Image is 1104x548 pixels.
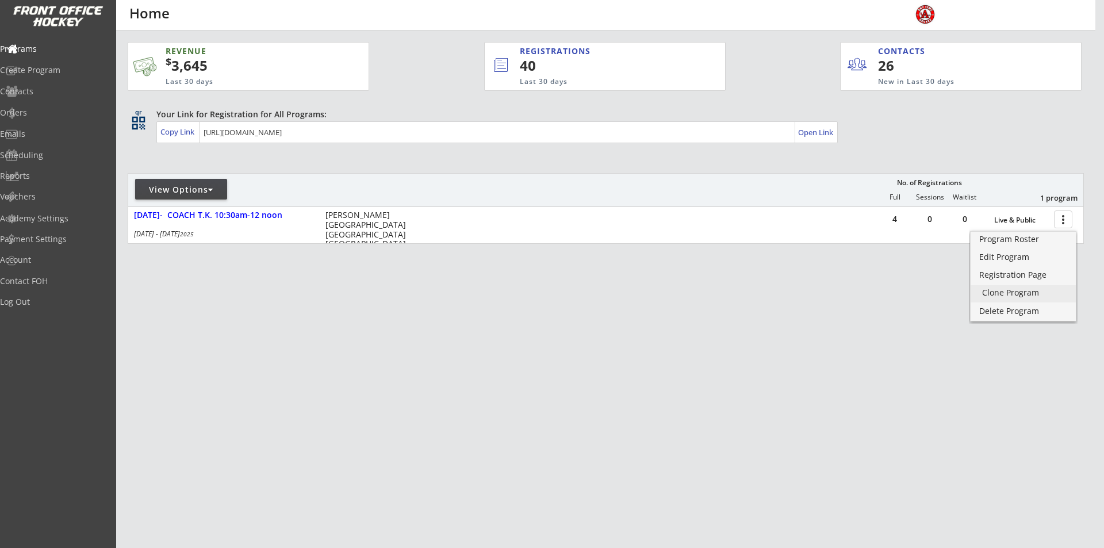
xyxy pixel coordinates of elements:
[798,124,834,140] a: Open Link
[166,45,313,57] div: REVENUE
[135,184,227,196] div: View Options
[878,77,1028,87] div: New in Last 30 days
[979,271,1067,279] div: Registration Page
[913,193,947,201] div: Sessions
[947,193,982,201] div: Waitlist
[877,215,912,223] div: 4
[979,253,1067,261] div: Edit Program
[878,56,949,75] div: 26
[913,215,947,223] div: 0
[180,230,194,238] em: 2025
[520,45,672,57] div: REGISTRATIONS
[979,307,1067,315] div: Delete Program
[982,289,1064,297] div: Clone Program
[166,56,332,75] div: 3,645
[994,216,1048,224] div: Live & Public
[877,193,912,201] div: Full
[130,114,147,132] button: qr_code
[1018,193,1078,203] div: 1 program
[948,215,982,223] div: 0
[160,127,197,137] div: Copy Link
[878,45,930,57] div: CONTACTS
[520,77,678,87] div: Last 30 days
[156,109,1048,120] div: Your Link for Registration for All Programs:
[325,210,416,259] div: [PERSON_NAME][GEOGRAPHIC_DATA] [GEOGRAPHIC_DATA] [GEOGRAPHIC_DATA], [GEOGRAPHIC_DATA]
[134,231,310,237] div: [DATE] - [DATE]
[971,232,1076,249] a: Program Roster
[971,267,1076,285] a: Registration Page
[166,77,313,87] div: Last 30 days
[979,235,1067,243] div: Program Roster
[971,250,1076,267] a: Edit Program
[520,56,687,75] div: 40
[134,210,313,220] div: [DATE]- COACH T.K. 10:30am-12 noon
[894,179,965,187] div: No. of Registrations
[1054,210,1072,228] button: more_vert
[798,128,834,137] div: Open Link
[131,109,145,116] div: qr
[166,55,171,68] sup: $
